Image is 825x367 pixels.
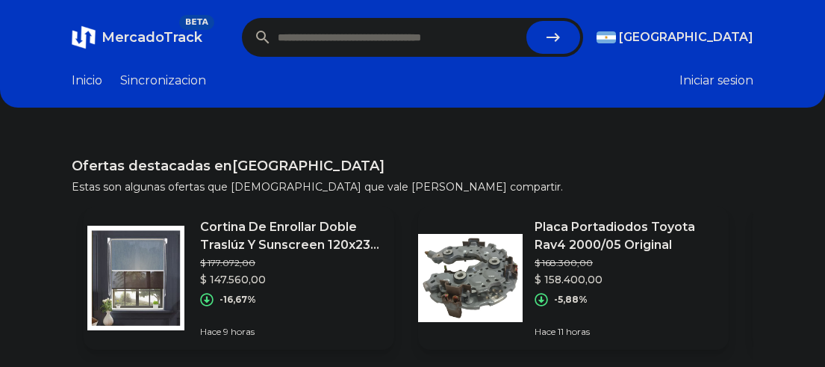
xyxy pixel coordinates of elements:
[120,72,206,90] a: Sincronizacion
[535,272,717,287] p: $ 158.400,00
[535,257,717,269] p: $ 168.300,00
[72,155,753,176] h1: Ofertas destacadas en [GEOGRAPHIC_DATA]
[554,294,588,306] p: -5,88%
[84,206,394,350] a: Featured imageCortina De Enrollar Doble Traslúz Y Sunscreen 120x230 Roller$ 177.072,00$ 147.560,0...
[200,218,382,254] p: Cortina De Enrollar Doble Traslúz Y Sunscreen 120x230 Roller
[102,29,202,46] span: MercadoTrack
[72,25,202,49] a: MercadoTrackBETA
[619,28,753,46] span: [GEOGRAPHIC_DATA]
[200,257,382,269] p: $ 177.072,00
[179,15,214,30] span: BETA
[72,72,102,90] a: Inicio
[200,272,382,287] p: $ 147.560,00
[72,25,96,49] img: MercadoTrack
[679,72,753,90] button: Iniciar sesion
[535,218,717,254] p: Placa Portadiodos Toyota Rav4 2000/05 Original
[84,226,188,330] img: Featured image
[418,226,523,330] img: Featured image
[597,28,753,46] button: [GEOGRAPHIC_DATA]
[597,31,616,43] img: Argentina
[220,294,256,306] p: -16,67%
[72,179,753,194] p: Estas son algunas ofertas que [DEMOGRAPHIC_DATA] que vale [PERSON_NAME] compartir.
[200,326,382,338] p: Hace 9 horas
[535,326,717,338] p: Hace 11 horas
[418,206,729,350] a: Featured imagePlaca Portadiodos Toyota Rav4 2000/05 Original$ 168.300,00$ 158.400,00-5,88%Hace 11...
